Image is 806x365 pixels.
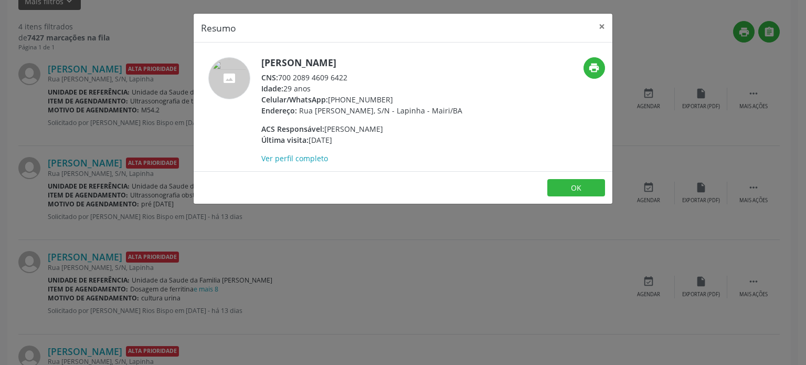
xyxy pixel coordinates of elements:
span: CNS: [261,72,278,82]
span: Última visita: [261,135,309,145]
div: [PHONE_NUMBER] [261,94,462,105]
div: [PERSON_NAME] [261,123,462,134]
span: Endereço: [261,106,297,116]
div: 29 anos [261,83,462,94]
a: Ver perfil completo [261,153,328,163]
button: OK [547,179,605,197]
span: Celular/WhatsApp: [261,95,328,105]
h5: [PERSON_NAME] [261,57,462,68]
div: 700 2089 4609 6422 [261,72,462,83]
div: [DATE] [261,134,462,145]
i: print [588,62,600,74]
span: Idade: [261,84,283,93]
img: accompaniment [208,57,250,99]
h5: Resumo [201,21,236,35]
span: ACS Responsável: [261,124,324,134]
span: Rua [PERSON_NAME], S/N - Lapinha - Mairi/BA [299,106,462,116]
button: print [584,57,605,79]
button: Close [591,14,612,39]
